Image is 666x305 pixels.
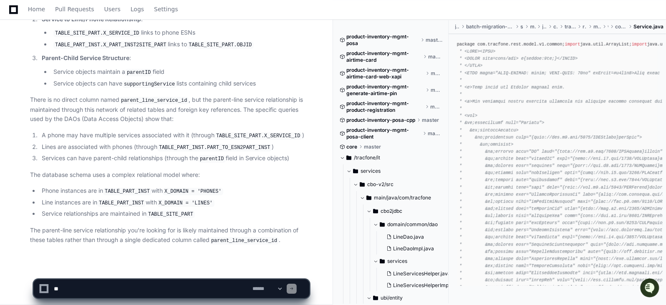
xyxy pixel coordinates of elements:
[53,30,141,37] code: TABLE_SITE_PART.X_SERVICE_ID
[428,53,442,60] span: master
[593,42,603,47] span: util
[539,42,544,47] span: v1
[393,234,424,240] span: LineDao.java
[103,188,151,195] code: TABLE_PART_INST
[373,255,466,268] button: services
[346,100,424,113] span: product-inventory-mgmt-product-registration
[28,71,121,77] div: We're offline, but we'll be back soon!
[593,23,601,30] span: model
[367,181,394,188] span: cbo-v2/src
[530,23,536,30] span: main
[83,88,101,94] span: Pylon
[122,81,177,88] code: supportingService
[8,33,152,47] div: Welcome
[39,142,309,152] li: Lines are associated with phones (through )
[154,7,178,12] span: Settings
[198,155,226,163] code: parentID
[353,178,456,191] button: cbo-v2/src
[39,154,309,164] li: Services can have parent-child relationships (through the field in Service objects)
[366,193,371,203] svg: Directory
[39,131,309,141] li: A phone may have multiple services associated with it (through )
[346,127,421,140] span: product-inventory-mgmt-posa-client
[387,258,407,265] span: services
[511,42,521,47] span: rest
[97,199,146,207] code: TABLE_PART_INST
[157,144,272,151] code: TABLE_PART_INST.PART_TO_ESN2PART_INST
[157,199,214,207] code: X_DOMAIN = 'LINES'
[387,221,438,228] span: domain/common/dao
[430,103,442,110] span: master
[104,7,121,12] span: Users
[583,23,587,30] span: rest
[125,69,153,76] code: parentID
[53,41,168,49] code: TABLE_PART_INST.X_PART_INST2SITE_PART
[39,198,309,208] li: Line instances are in with
[361,168,381,174] span: services
[346,117,415,124] span: product-inventory-posa-cpp
[373,206,378,216] svg: Directory
[131,7,144,12] span: Logs
[615,23,627,30] span: common
[383,243,461,255] button: LineDaoImpl.java
[466,23,514,30] span: batch-migration-core-services
[381,208,402,214] span: cbo2jdbc
[431,70,442,77] span: master
[608,23,609,30] span: v1
[42,53,309,63] p: :
[30,170,309,180] p: The database schema uses a complex relational model where:
[346,67,424,80] span: product-inventory-mgmt-airtime-card-web-xapi
[373,218,466,231] button: domain/common/dao
[346,153,351,163] svg: Directory
[346,50,421,63] span: product-inventory-mgmt-airtime-card
[353,166,358,176] svg: Directory
[30,226,309,245] p: The parent-line service relationship you're looking for is likely maintained through a combinatio...
[214,132,302,140] code: TABLE_SITE_PART.X_SERVICE_ID
[632,42,647,47] span: import
[59,87,101,94] a: Powered byPylon
[360,191,462,204] button: main/java/com/tracfone
[39,186,309,196] li: Phone instances are in with
[393,245,434,252] span: LineDaoImpl.java
[346,164,449,178] button: services
[553,23,558,30] span: com
[380,256,385,266] svg: Directory
[346,33,419,47] span: product-inventory-mgmt-posa
[209,237,279,245] code: parent_line_service_id
[51,28,309,38] li: links to phone ESNs
[422,117,439,124] span: master
[8,62,23,77] img: 1756235613930-3d25f9e4-fa56-45dd-b3ad-e072dfbd1548
[520,23,523,30] span: src
[565,42,580,47] span: import
[360,179,365,189] svg: Directory
[565,23,576,30] span: tracfone
[364,144,381,150] span: master
[42,15,141,23] strong: Service to Line/Phone Relationship
[55,7,94,12] span: Pull Requests
[354,154,380,161] span: /tracfone/it
[428,130,442,137] span: master
[146,211,195,218] code: TABLE_SITE_PART
[187,41,253,49] code: TABLE_SITE_PART.OBJID
[51,67,309,77] li: Service objects maintain a field
[455,23,459,30] span: jobs
[8,8,25,25] img: PlayerZero
[119,97,189,104] code: parent_line_service_id
[346,83,424,97] span: product-inventory-mgmt-generate-airtime-pin
[488,42,508,47] span: tracfone
[51,79,309,89] li: Service objects can have lists containing child services
[340,151,442,164] button: /tracfone/it
[374,194,431,201] span: main/java/com/tracfone
[606,42,629,47] span: ArrayList
[346,144,357,150] span: core
[366,204,466,218] button: cbo2jdbc
[380,219,385,229] svg: Directory
[51,40,309,50] li: links to
[524,42,537,47] span: model
[163,188,223,195] code: X_DOMAIN = 'PHONES'
[142,65,152,75] button: Start new chat
[639,277,662,300] iframe: Open customer support
[383,231,461,243] button: LineDao.java
[39,209,309,219] li: Service relationships are maintained in
[28,7,45,12] span: Home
